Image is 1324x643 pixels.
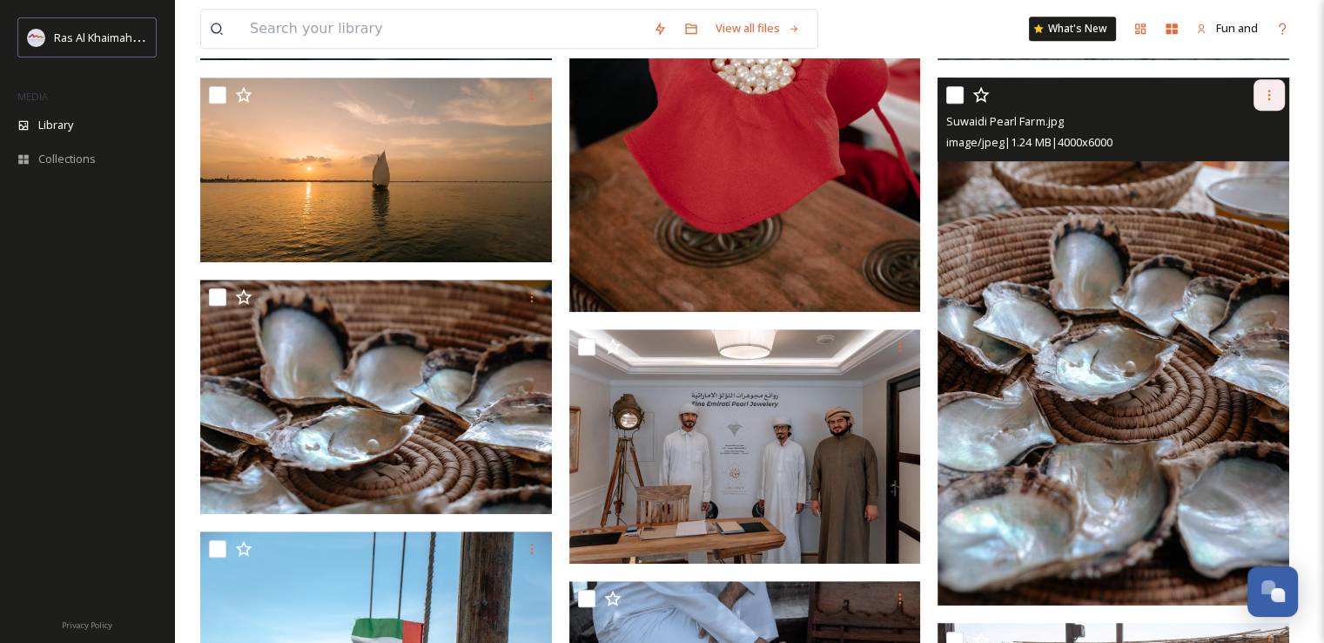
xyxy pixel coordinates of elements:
img: Suwaidi pearls.jpg [200,78,552,262]
span: Collections [38,151,96,167]
span: image/jpeg | 1.24 MB | 4000 x 6000 [946,134,1112,150]
a: Privacy Policy [62,613,112,634]
button: Open Chat [1247,566,1298,617]
img: Suwaidi Pearl Farm.jpg [200,280,552,515]
span: Privacy Policy [62,619,112,631]
span: Library [38,117,73,133]
input: Search your library [241,10,644,48]
img: Suwaidi Pearl Farm.jpg [569,329,921,565]
a: Fun and [1187,11,1267,45]
span: Fun and [1216,20,1258,36]
a: View all files [707,11,809,45]
img: Suwaidi Pearl Farm.jpg [938,78,1289,606]
span: Suwaidi Pearl Farm.jpg [946,113,1063,129]
img: Logo_RAKTDA_RGB-01.png [28,29,45,46]
span: MEDIA [17,90,48,103]
a: What's New [1029,17,1116,41]
span: Ras Al Khaimah Tourism Development Authority [54,29,300,45]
